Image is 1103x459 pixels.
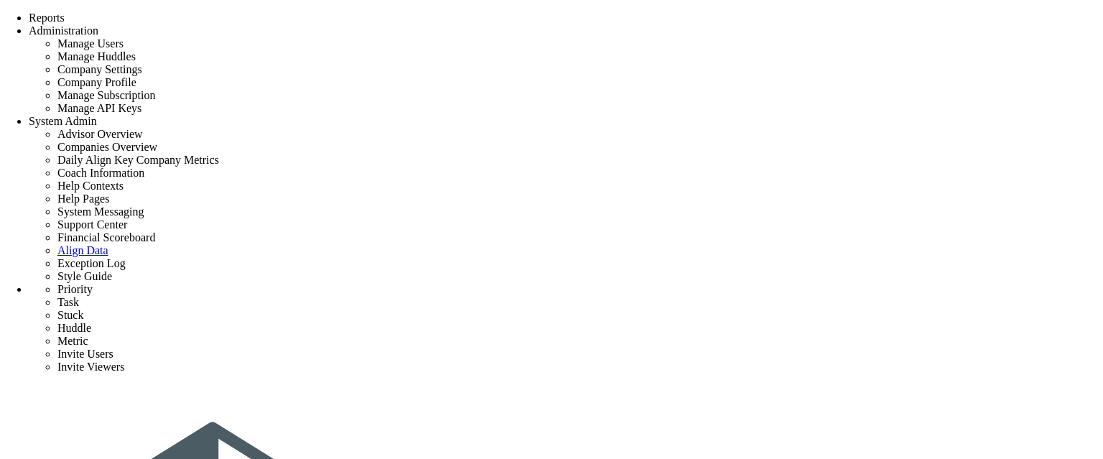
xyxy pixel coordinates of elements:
[57,309,83,321] span: Stuck
[57,205,144,218] span: System Messaging
[57,361,124,373] span: Invite Viewers
[57,167,144,179] span: Coach Information
[57,37,124,50] span: Manage Users
[57,50,136,62] span: Manage Huddles
[57,76,136,88] span: Company Profile
[57,283,93,295] span: Priority
[57,180,124,192] span: Help Contexts
[57,270,112,282] span: Style Guide
[57,257,126,269] span: Exception Log
[29,11,65,24] span: Reports
[57,244,108,256] a: Align Data
[29,115,97,127] span: System Admin
[57,193,109,205] span: Help Pages
[57,154,219,166] span: Daily Align Key Company Metrics
[57,89,155,101] span: Manage Subscription
[57,141,157,153] span: Companies Overview
[29,24,98,37] span: Administration
[57,218,127,231] span: Support Center
[57,322,91,334] span: Huddle
[57,63,142,75] span: Company Settings
[57,348,113,360] span: Invite Users
[57,335,88,347] span: Metric
[57,296,79,308] span: Task
[57,102,141,114] span: Manage API Keys
[57,128,143,140] span: Advisor Overview
[57,231,155,244] span: Financial Scoreboard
